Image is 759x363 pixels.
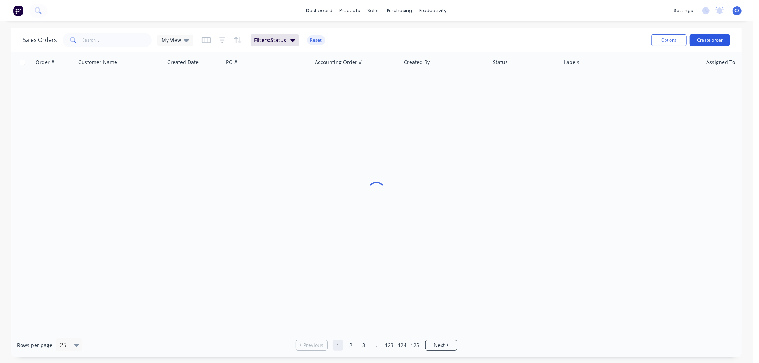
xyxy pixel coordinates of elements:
[293,340,460,351] ul: Pagination
[17,342,52,349] span: Rows per page
[364,5,384,16] div: sales
[734,7,740,14] span: CS
[333,340,343,351] a: Page 1 is your current page
[384,340,395,351] a: Page 123
[83,33,152,47] input: Search...
[384,5,416,16] div: purchasing
[23,37,57,43] h1: Sales Orders
[706,59,735,66] div: Assigned To
[303,5,336,16] a: dashboard
[226,59,237,66] div: PO #
[670,5,697,16] div: settings
[336,5,364,16] div: products
[434,342,445,349] span: Next
[416,5,450,16] div: productivity
[651,34,687,46] button: Options
[315,59,362,66] div: Accounting Order #
[307,35,325,45] button: Reset
[36,59,54,66] div: Order #
[410,340,420,351] a: Page 125
[358,340,369,351] a: Page 3
[167,59,199,66] div: Created Date
[426,342,457,349] a: Next page
[404,59,430,66] div: Created By
[254,37,286,44] span: Filters: Status
[371,340,382,351] a: Jump forward
[346,340,356,351] a: Page 2
[397,340,407,351] a: Page 124
[304,342,324,349] span: Previous
[162,36,181,44] span: My View
[564,59,579,66] div: Labels
[493,59,508,66] div: Status
[251,34,299,46] button: Filters:Status
[13,5,23,16] img: Factory
[296,342,327,349] a: Previous page
[690,34,730,46] button: Create order
[78,59,117,66] div: Customer Name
